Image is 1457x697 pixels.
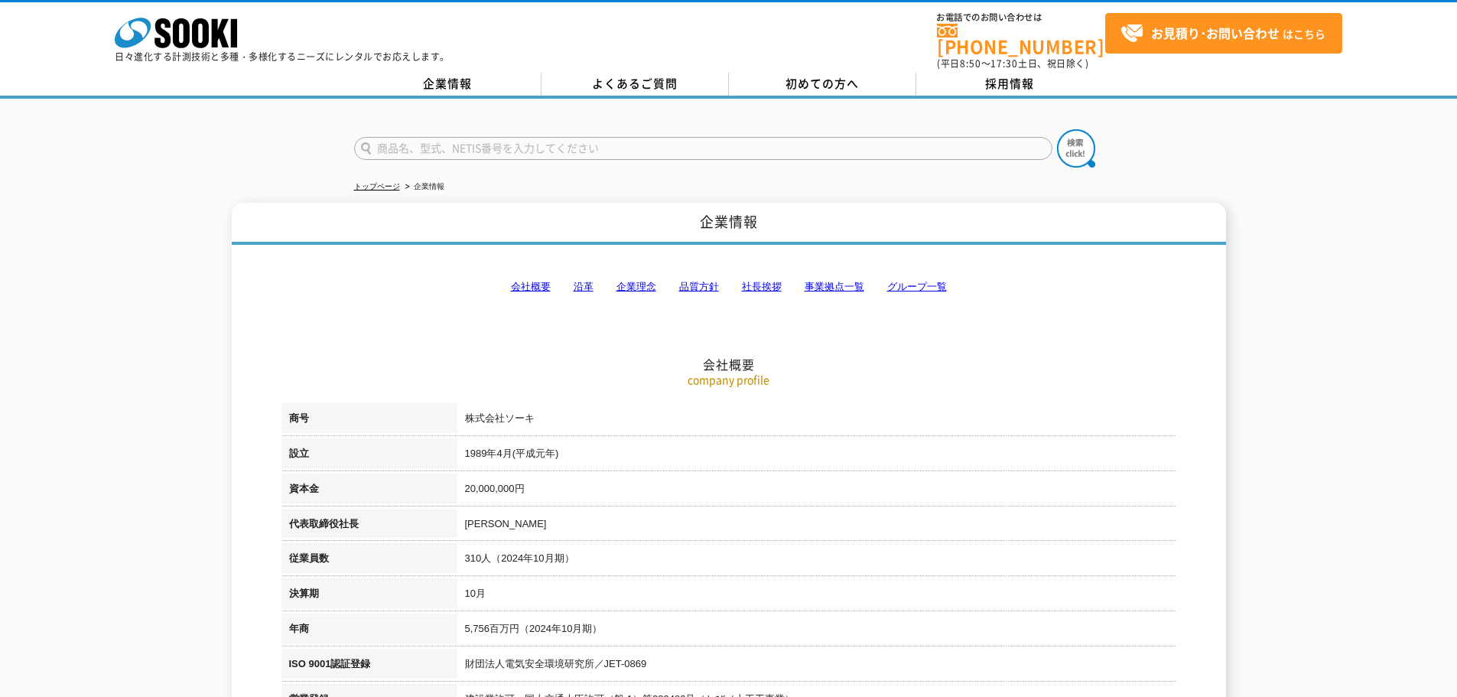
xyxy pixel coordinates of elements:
[574,281,594,292] a: 沿革
[916,73,1104,96] a: 採用情報
[1057,129,1095,168] img: btn_search.png
[354,73,541,96] a: 企業情報
[457,578,1176,614] td: 10月
[937,13,1105,22] span: お電話でのお問い合わせは
[354,137,1052,160] input: 商品名、型式、NETIS番号を入力してください
[281,578,457,614] th: 決算期
[354,182,400,191] a: トップページ
[457,509,1176,544] td: [PERSON_NAME]
[281,438,457,474] th: 設立
[457,438,1176,474] td: 1989年4月(平成元年)
[887,281,947,292] a: グループ一覧
[742,281,782,292] a: 社長挨拶
[281,474,457,509] th: 資本金
[785,75,859,92] span: 初めての方へ
[281,614,457,649] th: 年商
[281,204,1176,373] h2: 会社概要
[281,403,457,438] th: 商号
[457,543,1176,578] td: 310人（2024年10月期）
[281,509,457,544] th: 代表取締役社長
[402,179,444,195] li: 企業情報
[281,543,457,578] th: 従業員数
[960,57,981,70] span: 8:50
[1105,13,1342,54] a: お見積り･お問い合わせはこちら
[679,281,719,292] a: 品質方針
[616,281,656,292] a: 企業理念
[281,649,457,684] th: ISO 9001認証登録
[115,52,450,61] p: 日々進化する計測技術と多種・多様化するニーズにレンタルでお応えします。
[729,73,916,96] a: 初めての方へ
[990,57,1018,70] span: 17:30
[805,281,864,292] a: 事業拠点一覧
[511,281,551,292] a: 会社概要
[937,24,1105,55] a: [PHONE_NUMBER]
[457,649,1176,684] td: 財団法人電気安全環境研究所／JET-0869
[541,73,729,96] a: よくあるご質問
[457,474,1176,509] td: 20,000,000円
[457,614,1176,649] td: 5,756百万円（2024年10月期）
[1120,22,1325,45] span: はこちら
[281,372,1176,388] p: company profile
[457,403,1176,438] td: 株式会社ソーキ
[1151,24,1280,42] strong: お見積り･お問い合わせ
[232,203,1226,245] h1: 企業情報
[937,57,1088,70] span: (平日 ～ 土日、祝日除く)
